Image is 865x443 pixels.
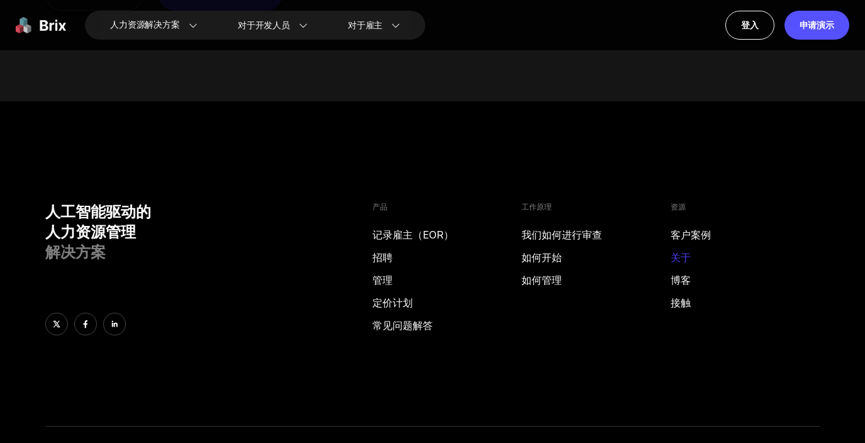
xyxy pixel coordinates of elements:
[522,227,671,242] a: 我们如何进行审查
[372,250,522,265] a: 招聘
[348,19,382,32] font: 对于雇主
[671,228,711,241] font: 客户案例
[372,202,388,211] font: 产品
[671,202,686,211] font: 资源
[372,274,393,286] font: 管理
[372,272,522,288] a: 管理
[45,243,106,261] font: 解决方案
[671,274,691,286] font: 博客
[372,228,454,241] font: 记录雇主（EOR）
[671,296,691,309] font: 接触
[45,223,136,241] font: 人力资源管理
[522,228,602,241] font: 我们如何进行审查
[372,295,522,310] a: 定价计划
[238,19,290,32] font: 对于开发人员
[372,296,413,309] font: 定价计划
[372,318,522,333] a: 常见问题解答
[522,251,562,264] font: 如何开始
[110,18,180,31] font: 人力资源解决方案
[522,272,671,288] a: 如何管理
[671,295,820,310] a: 接触
[671,250,820,265] a: 关于
[45,203,151,221] font: 人工智能驱动的
[522,274,562,286] font: 如何管理
[372,251,393,264] font: 招聘
[800,20,834,30] font: 申请演示
[372,319,433,332] font: 常见问题解答
[372,227,522,242] a: 记录雇主（EOR）
[522,250,671,265] a: 如何开始
[671,227,820,242] a: 客户案例
[725,11,774,40] a: 登入
[784,11,849,40] a: 申请演示
[522,202,552,211] font: 工作原理
[741,20,759,30] font: 登入
[671,251,691,264] font: 关于
[671,272,820,288] a: 博客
